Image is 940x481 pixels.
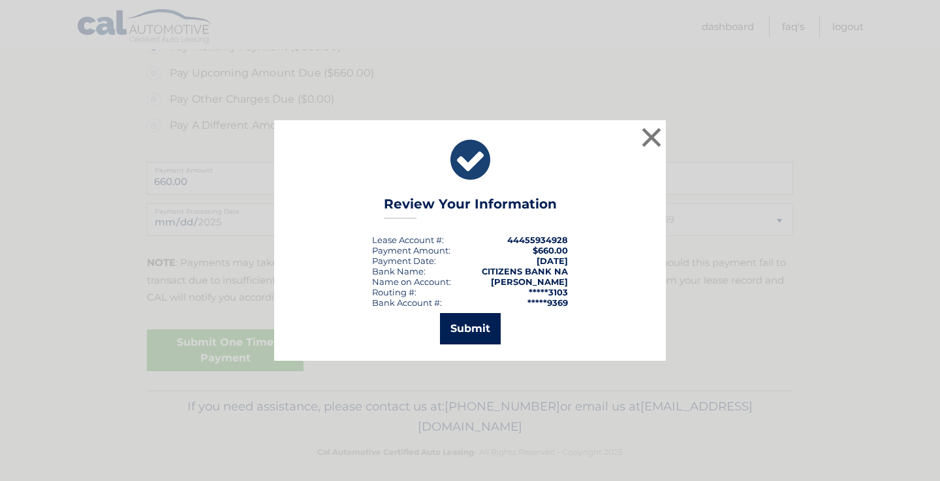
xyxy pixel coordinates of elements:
div: Payment Amount: [372,245,450,256]
div: Lease Account #: [372,235,444,245]
strong: 44455934928 [507,235,568,245]
button: × [638,124,665,150]
strong: [PERSON_NAME] [491,276,568,287]
span: [DATE] [537,256,568,266]
div: : [372,256,436,266]
div: Name on Account: [372,276,451,287]
span: Payment Date [372,256,434,266]
div: Bank Name: [372,266,426,276]
div: Bank Account #: [372,297,442,308]
button: Submit [440,313,501,344]
div: Routing #: [372,287,416,297]
strong: CITIZENS BANK NA [482,266,568,276]
span: $660.00 [533,245,568,256]
h3: Review Your Information [384,196,557,219]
